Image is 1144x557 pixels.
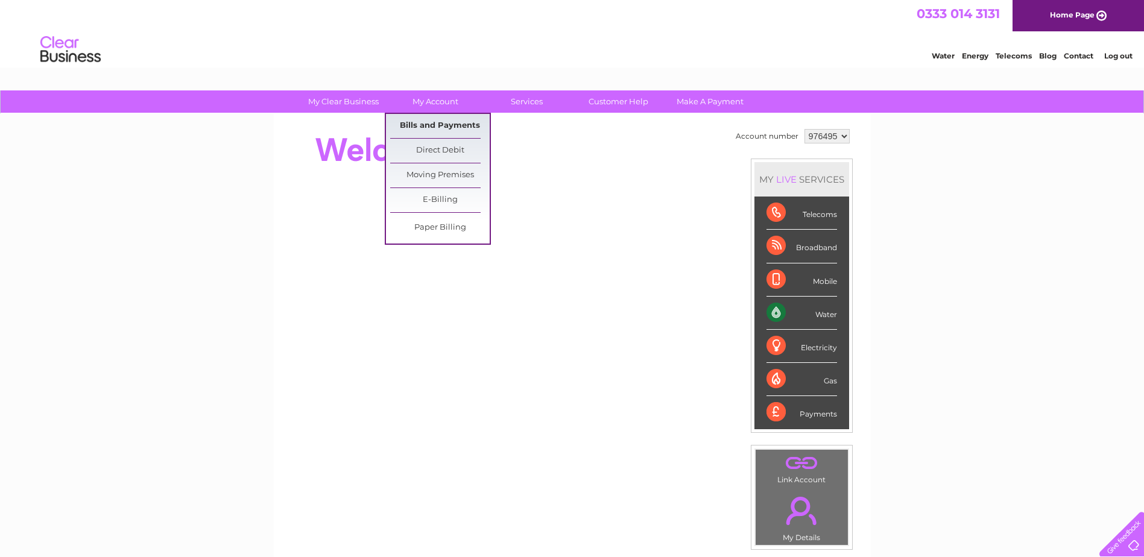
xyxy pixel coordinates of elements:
[1064,51,1093,60] a: Contact
[766,297,837,330] div: Water
[932,51,955,60] a: Water
[962,51,988,60] a: Energy
[477,90,577,113] a: Services
[40,31,101,68] img: logo.png
[759,489,845,532] a: .
[774,174,799,185] div: LIVE
[288,7,858,58] div: Clear Business is a trading name of Verastar Limited (registered in [GEOGRAPHIC_DATA] No. 3667643...
[766,197,837,230] div: Telecoms
[1104,51,1133,60] a: Log out
[385,90,485,113] a: My Account
[755,486,849,546] td: My Details
[766,396,837,429] div: Payments
[390,188,490,212] a: E-Billing
[996,51,1032,60] a: Telecoms
[390,139,490,163] a: Direct Debit
[766,263,837,297] div: Mobile
[759,453,845,474] a: .
[390,114,490,138] a: Bills and Payments
[766,330,837,363] div: Electricity
[1039,51,1057,60] a: Blog
[294,90,393,113] a: My Clear Business
[660,90,760,113] a: Make A Payment
[390,163,490,187] a: Moving Premises
[569,90,668,113] a: Customer Help
[390,216,490,240] a: Paper Billing
[733,126,801,146] td: Account number
[917,6,1000,21] a: 0333 014 3131
[754,162,849,197] div: MY SERVICES
[755,449,849,487] td: Link Account
[766,230,837,263] div: Broadband
[766,363,837,396] div: Gas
